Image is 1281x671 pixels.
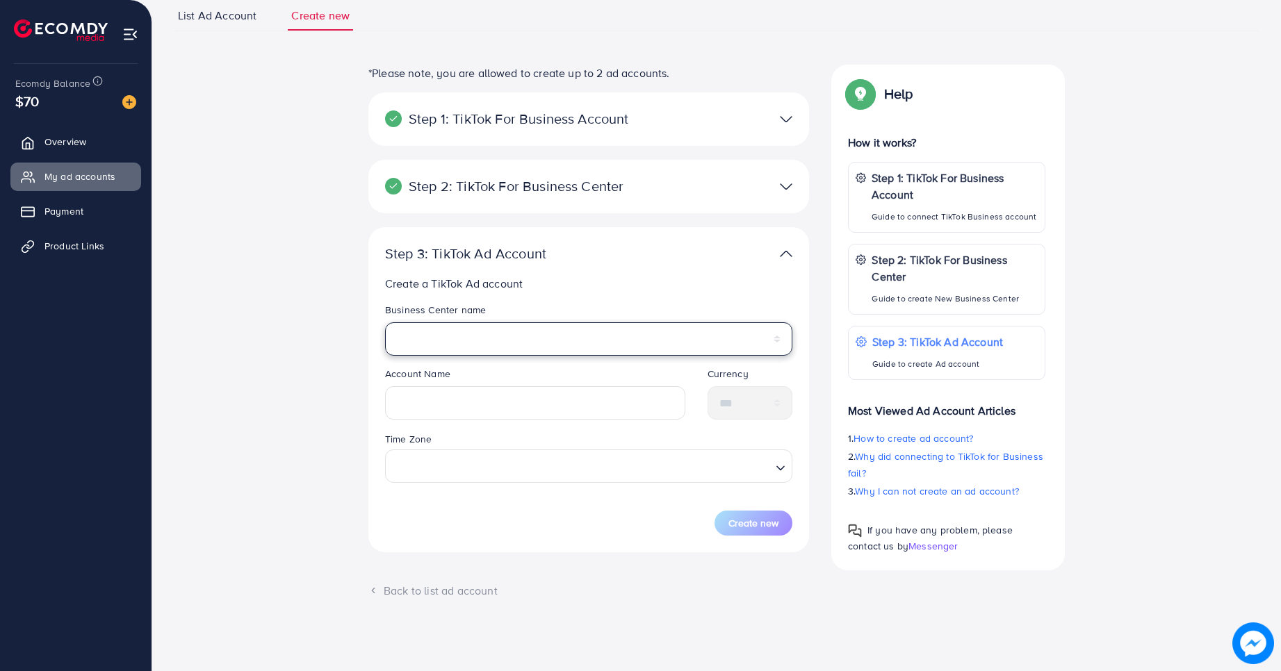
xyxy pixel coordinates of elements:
img: image [1234,624,1273,663]
span: How to create ad account? [854,431,973,445]
label: Time Zone [385,432,432,446]
p: Step 2: TikTok For Business Center [385,178,649,194]
p: Guide to create New Business Center [872,290,1038,307]
img: image [122,95,136,109]
p: Step 2: TikTok For Business Center [872,251,1038,285]
span: Payment [44,204,83,218]
a: Product Links [10,232,141,260]
p: Guide to create Ad account [872,356,1003,372]
img: logo [14,19,108,41]
span: Create new [728,516,778,530]
span: Ecomdy Balance [15,76,90,90]
p: Step 3: TikTok Ad Account [872,333,1003,350]
div: Search for option [385,449,792,483]
legend: Account Name [385,367,685,386]
p: Most Viewed Ad Account Articles [848,391,1045,419]
p: Step 3: TikTok Ad Account [385,245,649,262]
a: My ad accounts [10,163,141,190]
span: My ad accounts [44,169,115,183]
a: Overview [10,128,141,156]
span: Messenger [908,539,958,553]
input: Search for option [391,453,770,479]
p: 3. [848,483,1045,499]
span: $70 [15,91,39,111]
span: List Ad Account [178,8,256,24]
span: Why I can not create an ad account? [855,484,1019,498]
legend: Currency [708,367,793,386]
legend: Business Center name [385,303,792,322]
p: Step 1: TikTok For Business Account [385,110,649,127]
p: Step 1: TikTok For Business Account [872,169,1038,203]
p: How it works? [848,134,1045,151]
img: TikTok partner [780,109,792,129]
span: Why did connecting to TikTok for Business fail? [848,449,1043,480]
p: 2. [848,448,1045,481]
span: Product Links [44,239,104,253]
img: menu [122,26,138,42]
p: Guide to connect TikTok Business account [872,208,1038,225]
img: Popup guide [848,81,873,106]
p: *Please note, you are allowed to create up to 2 ad accounts. [368,65,809,81]
button: Create new [715,511,792,536]
div: Back to list ad account [368,583,809,599]
span: If you have any problem, please contact us by [848,523,1013,553]
img: Popup guide [848,524,862,538]
span: Create new [291,8,350,24]
span: Overview [44,135,86,149]
p: Create a TikTok Ad account [385,275,798,292]
p: 1. [848,430,1045,447]
img: TikTok partner [780,176,792,197]
p: Help [884,85,913,102]
a: Payment [10,197,141,225]
img: TikTok partner [780,244,792,264]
